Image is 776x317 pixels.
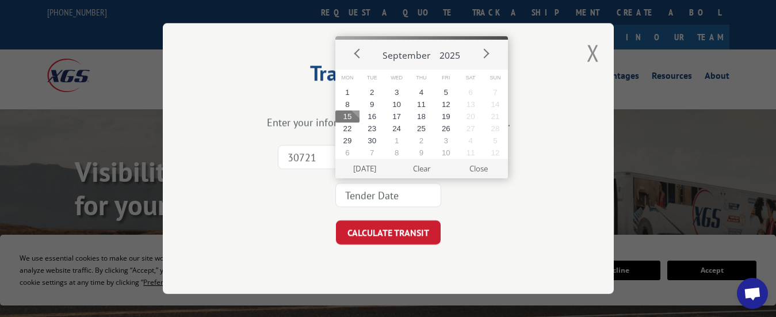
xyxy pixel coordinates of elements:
button: 15 [335,110,360,123]
button: 1 [384,135,409,147]
button: 29 [335,135,360,147]
button: 17 [384,110,409,123]
button: 7 [360,147,384,159]
button: 25 [409,123,434,135]
button: Close modal [587,37,599,68]
button: 20 [458,110,483,123]
button: 9 [409,147,434,159]
input: Origin Zip [278,145,384,169]
button: 23 [360,123,384,135]
h2: Transit Calculator [220,65,556,87]
button: 26 [434,123,458,135]
button: 11 [409,98,434,110]
button: 4 [409,86,434,98]
button: 2 [360,86,384,98]
button: 22 [335,123,360,135]
button: 11 [458,147,483,159]
button: 10 [434,147,458,159]
button: 6 [458,86,483,98]
button: 21 [483,110,508,123]
button: 16 [360,110,384,123]
span: Wed [384,70,409,86]
button: 2025 [435,40,465,66]
span: Tue [360,70,384,86]
button: September [378,40,435,66]
button: 3 [434,135,458,147]
button: Close [450,159,507,178]
button: 8 [384,147,409,159]
button: 19 [434,110,458,123]
button: 9 [360,98,384,110]
button: 30 [360,135,384,147]
button: 27 [458,123,483,135]
button: 4 [458,135,483,147]
button: Clear [393,159,450,178]
button: 1 [335,86,360,98]
button: CALCULATE TRANSIT [336,220,441,245]
button: 12 [434,98,458,110]
button: 12 [483,147,508,159]
span: Sat [458,70,483,86]
button: 5 [483,135,508,147]
button: Prev [349,45,366,62]
span: Fri [434,70,458,86]
button: Next [477,45,494,62]
span: Thu [409,70,434,86]
button: 2 [409,135,434,147]
div: Enter your information below to calculate transit time. [220,116,556,129]
button: 18 [409,110,434,123]
button: 14 [483,98,508,110]
button: 8 [335,98,360,110]
input: Tender Date [335,183,441,207]
div: Open chat [737,278,768,309]
button: 6 [335,147,360,159]
button: 24 [384,123,409,135]
span: Sun [483,70,508,86]
button: 5 [434,86,458,98]
button: 10 [384,98,409,110]
button: 13 [458,98,483,110]
button: 3 [384,86,409,98]
button: [DATE] [336,159,393,178]
button: 7 [483,86,508,98]
button: 28 [483,123,508,135]
span: Mon [335,70,360,86]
